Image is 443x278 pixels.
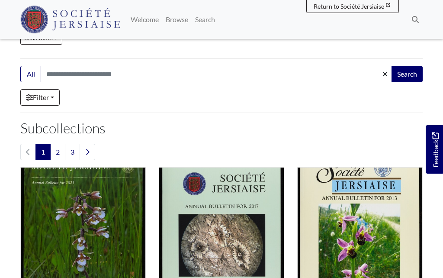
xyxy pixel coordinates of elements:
[192,11,218,28] a: Search
[430,132,440,167] span: Feedback
[20,144,36,160] li: Previous page
[20,89,60,106] a: Filter
[20,120,423,136] h2: Subcollections
[314,3,384,10] span: Return to Société Jersiaise
[20,144,423,160] nav: pagination
[80,144,95,160] a: Next page
[162,11,192,28] a: Browse
[50,144,65,160] a: Goto page 2
[127,11,162,28] a: Welcome
[41,66,392,82] input: Search this collection...
[65,144,80,160] a: Goto page 3
[392,66,423,82] button: Search
[35,144,51,160] span: Goto page 1
[426,125,443,174] a: Would you like to provide feedback?
[20,3,120,36] a: Société Jersiaise logo
[20,66,41,82] button: All
[20,6,120,33] img: Société Jersiaise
